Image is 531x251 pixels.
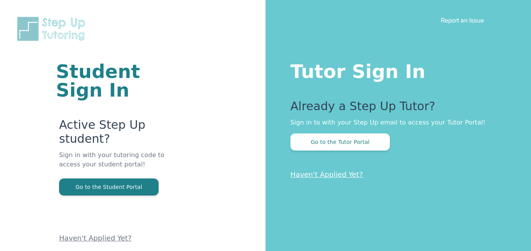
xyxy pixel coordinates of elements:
[290,99,500,118] p: Already a Step Up Tutor?
[290,59,500,81] h1: Tutor Sign In
[290,133,390,151] button: Go to the Tutor Portal
[16,16,90,42] img: Step Up Tutoring horizontal logo
[441,16,484,24] a: Report an Issue
[59,178,159,196] button: Go to the Student Portal
[59,234,132,242] a: Haven't Applied Yet?
[290,138,390,145] a: Go to the Tutor Portal
[290,170,363,178] a: Haven't Applied Yet?
[290,118,500,127] p: Sign in to with your Step Up email to access your Tutor Portal!
[59,118,172,151] p: Active Step Up student?
[59,183,159,190] a: Go to the Student Portal
[56,62,172,99] h1: Student Sign In
[59,151,172,178] p: Sign in with your tutoring code to access your student portal!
